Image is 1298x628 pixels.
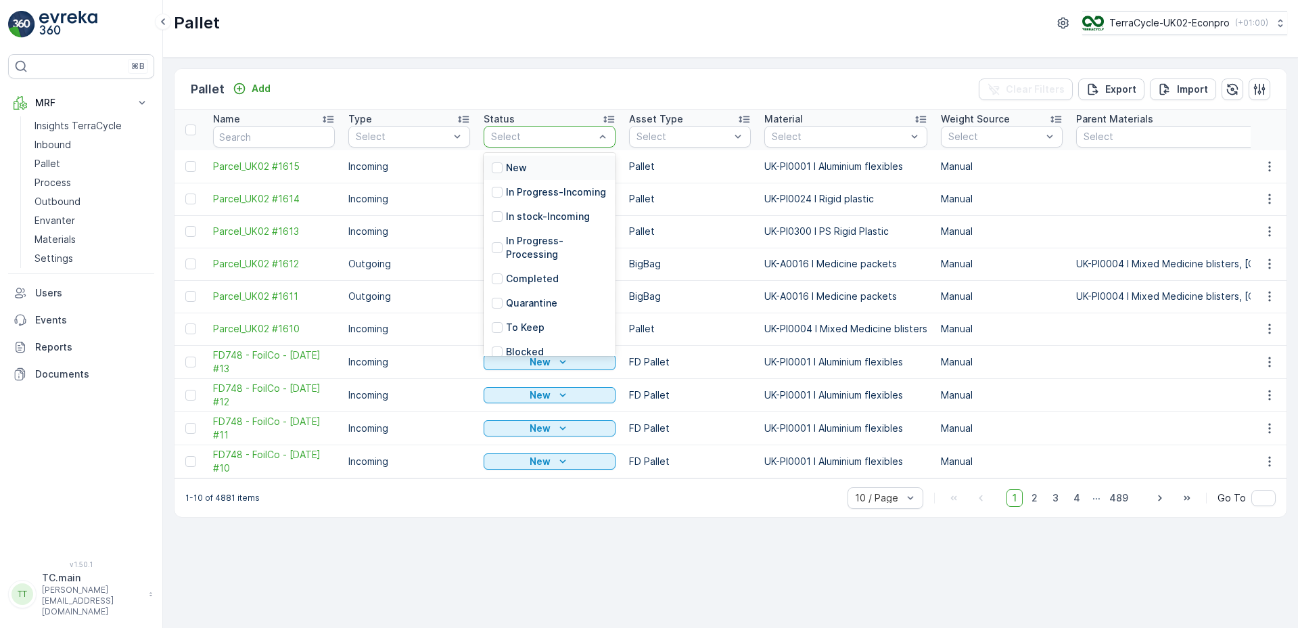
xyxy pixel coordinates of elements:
p: UK-PI0024 I Rigid plastic [764,192,927,206]
p: Weight Source [941,112,1010,126]
p: Users [35,286,149,300]
p: Settings [34,252,73,265]
p: ⌘B [131,61,145,72]
p: Export [1105,83,1136,96]
p: Incoming [348,322,470,336]
p: Name [213,112,240,126]
a: Parcel_UK02 #1614 [213,192,335,206]
a: Parcel_UK02 #1615 [213,160,335,173]
a: FD748 - FoilCo - 15.09.2025 #12 [213,382,335,409]
p: Manual [941,192,1063,206]
a: Events [8,307,154,334]
a: Users [8,279,154,307]
p: Documents [35,367,149,381]
p: Manual [941,257,1063,271]
div: Toggle Row Selected [185,194,196,204]
p: Manual [941,160,1063,173]
p: Parent Materials [1076,112,1153,126]
p: Incoming [348,192,470,206]
p: Type [348,112,372,126]
p: In Progress-Processing [506,234,607,261]
p: In Progress-Incoming [506,185,606,199]
p: Pallet [629,225,751,238]
span: FD748 - FoilCo - [DATE] #11 [213,415,335,442]
p: Incoming [348,388,470,402]
p: UK-A0016 I Medicine packets [764,290,927,303]
p: Outgoing [348,290,470,303]
p: In stock-Incoming [506,210,590,223]
p: Incoming [348,355,470,369]
p: Inbound [34,138,71,152]
span: FD748 - FoilCo - [DATE] #12 [213,382,335,409]
p: Outbound [34,195,80,208]
p: ( +01:00 ) [1235,18,1268,28]
p: Manual [941,290,1063,303]
p: UK-PI0001 I Aluminium flexibles [764,160,927,173]
p: Select [772,130,906,143]
a: Process [29,173,154,192]
p: Manual [941,455,1063,468]
p: BigBag [629,290,751,303]
button: Export [1078,78,1144,100]
a: FD748 - FoilCo - 15.09.2025 #10 [213,448,335,475]
p: Materials [34,233,76,246]
p: Events [35,313,149,327]
p: Outgoing [348,257,470,271]
span: 4 [1067,489,1086,507]
div: Toggle Row Selected [185,291,196,302]
div: Toggle Row Selected [185,161,196,172]
div: Toggle Row Selected [185,423,196,434]
p: Pallet [629,160,751,173]
p: BigBag [629,257,751,271]
p: Pallet [174,12,220,34]
p: To Keep [506,321,544,334]
a: FD748 - FoilCo - 15.09.2025 #13 [213,349,335,376]
p: New [530,422,551,435]
p: Incoming [348,225,470,238]
div: Toggle Row Selected [185,259,196,269]
button: Clear Filters [979,78,1073,100]
p: Asset Type [629,112,683,126]
button: Import [1150,78,1216,100]
a: Reports [8,334,154,361]
div: Toggle Row Selected [185,226,196,237]
p: Incoming [348,160,470,173]
p: Process [34,176,71,189]
p: Select [491,130,595,143]
p: Blocked [506,345,544,359]
p: New [530,355,551,369]
div: Toggle Row Selected [185,357,196,367]
a: Envanter [29,211,154,230]
div: TT [11,583,33,605]
a: Parcel_UK02 #1613 [213,225,335,238]
button: TTTC.main[PERSON_NAME][EMAIL_ADDRESS][DOMAIN_NAME] [8,571,154,617]
button: MRF [8,89,154,116]
p: Select [636,130,730,143]
a: Materials [29,230,154,249]
div: Toggle Row Selected [185,323,196,334]
p: Manual [941,422,1063,435]
span: FD748 - FoilCo - [DATE] #13 [213,349,335,376]
p: Pallet [629,322,751,336]
a: Settings [29,249,154,268]
span: 489 [1103,489,1134,507]
p: New [530,455,551,468]
button: New [484,354,616,370]
p: UK-A0016 I Medicine packets [764,257,927,271]
p: 1-10 of 4881 items [185,493,260,503]
p: Quarantine [506,296,557,310]
p: Manual [941,388,1063,402]
p: TerraCycle-UK02-Econpro [1109,16,1230,30]
p: UK-PI0001 I Aluminium flexibles [764,388,927,402]
a: Parcel_UK02 #1612 [213,257,335,271]
button: New [484,387,616,403]
p: Envanter [34,214,75,227]
p: Manual [941,322,1063,336]
img: logo_light-DOdMpM7g.png [39,11,97,38]
span: Parcel_UK02 #1610 [213,322,335,336]
p: FD Pallet [629,388,751,402]
span: FD748 - FoilCo - [DATE] #10 [213,448,335,475]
